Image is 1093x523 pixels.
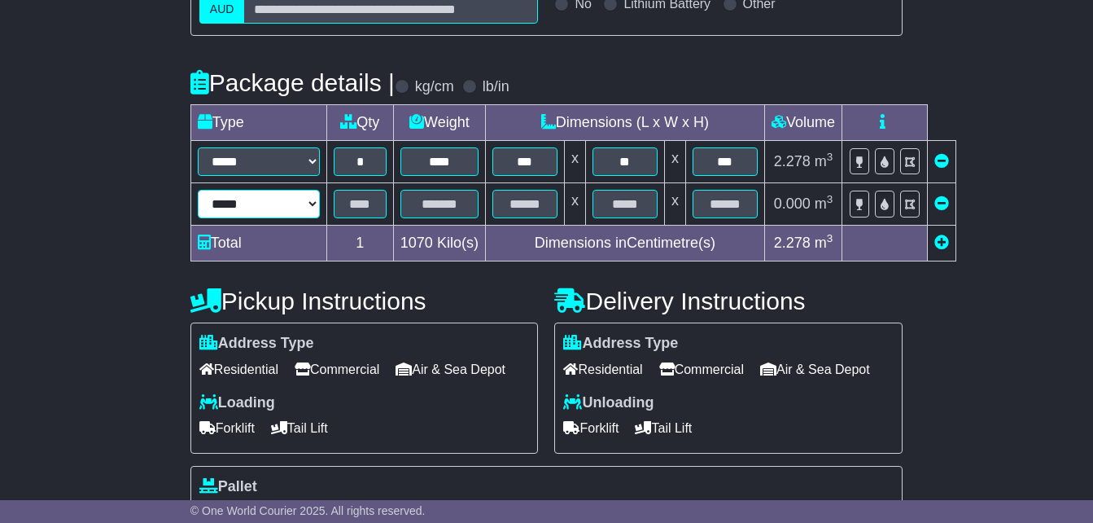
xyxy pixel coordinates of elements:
td: Dimensions in Centimetre(s) [485,226,764,261]
span: Commercial [295,357,379,382]
a: Remove this item [934,153,949,169]
sup: 3 [827,151,833,163]
span: Forklift [563,415,619,441]
td: Volume [764,105,842,141]
label: Pallet [199,478,257,496]
label: Unloading [563,394,654,412]
span: m [815,196,833,212]
h4: Delivery Instructions [554,288,903,314]
span: Air & Sea Depot [760,357,870,382]
a: Add new item [934,235,949,251]
a: Remove this item [934,196,949,212]
td: Qty [326,105,393,141]
td: x [664,141,685,183]
span: Forklift [199,415,255,441]
span: 2.278 [774,153,811,169]
td: Kilo(s) [393,226,485,261]
span: m [815,153,833,169]
span: Commercial [659,357,744,382]
span: 2.278 [774,235,811,251]
td: x [664,183,685,226]
span: © One World Courier 2025. All rights reserved. [190,504,426,517]
label: Address Type [563,335,678,353]
span: 1070 [400,235,433,251]
span: Tail Lift [635,415,692,441]
span: Residential [563,357,642,382]
span: Residential [199,357,278,382]
h4: Pickup Instructions [190,288,539,314]
span: Air & Sea Depot [396,357,505,382]
td: Type [190,105,326,141]
td: 1 [326,226,393,261]
td: Total [190,226,326,261]
sup: 3 [827,193,833,205]
label: lb/in [483,78,509,96]
td: Dimensions (L x W x H) [485,105,764,141]
td: Weight [393,105,485,141]
label: Address Type [199,335,314,353]
td: x [564,141,585,183]
label: kg/cm [415,78,454,96]
span: m [815,235,833,251]
label: Loading [199,394,275,412]
td: x [564,183,585,226]
span: Tail Lift [271,415,328,441]
span: 0.000 [774,196,811,212]
sup: 3 [827,232,833,244]
h4: Package details | [190,69,395,96]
